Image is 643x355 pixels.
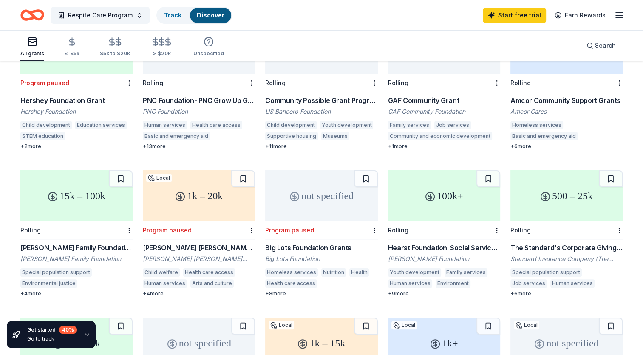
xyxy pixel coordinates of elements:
[321,268,346,277] div: Nutrition
[20,5,44,25] a: Home
[580,37,623,54] button: Search
[510,95,623,106] div: Amcor Community Support Grants
[436,279,470,288] div: Environment
[483,8,546,23] a: Start free trial
[445,268,487,277] div: Family services
[20,95,133,106] div: Hershey Foundation Grant
[143,79,163,86] div: Rolling
[510,255,623,263] div: Standard Insurance Company (The Standard)
[388,121,431,129] div: Family services
[510,170,623,221] div: 500 – 25k
[388,143,500,150] div: + 1 more
[190,121,242,129] div: Health care access
[143,23,255,150] a: not specifiedRollingPNC Foundation- PNC Grow Up GreatPNC FoundationHuman servicesHealth care acce...
[510,121,563,129] div: Homeless services
[265,226,314,234] div: Program paused
[143,243,255,253] div: [PERSON_NAME] [PERSON_NAME] Foundation Grant
[143,107,255,116] div: PNC Foundation
[510,279,547,288] div: Job services
[265,121,317,129] div: Child development
[265,79,286,86] div: Rolling
[20,23,133,150] a: 5k – 25kLocalProgram pausedHershey Foundation GrantHershey FoundationChild developmentEducation s...
[20,226,41,234] div: Rolling
[510,226,531,234] div: Rolling
[349,268,369,277] div: Health
[265,95,377,106] div: Community Possible Grant Program: Play, Work, & Home Grants
[510,290,623,297] div: + 6 more
[265,170,377,221] div: not specified
[265,290,377,297] div: + 8 more
[143,95,255,106] div: PNC Foundation- PNC Grow Up Great
[388,268,441,277] div: Youth development
[20,50,44,57] div: All grants
[143,170,255,221] div: 1k – 20k
[20,79,69,86] div: Program paused
[193,33,224,61] button: Unspecified
[193,50,224,57] div: Unspecified
[20,290,133,297] div: + 4 more
[65,50,79,57] div: ≤ $5k
[20,170,133,221] div: 15k – 100k
[388,23,500,150] a: not specifiedRollingGAF Community GrantGAF Community FoundationFamily servicesJob servicesCommuni...
[20,255,133,263] div: [PERSON_NAME] Family Foundation
[510,170,623,297] a: 500 – 25kRollingThe Standard's Corporate Giving ProgramStandard Insurance Company (The Standard)S...
[550,8,611,23] a: Earn Rewards
[269,321,294,329] div: Local
[100,50,130,57] div: $5k to $20k
[265,243,377,253] div: Big Lots Foundation Grants
[388,107,500,116] div: GAF Community Foundation
[388,290,500,297] div: + 9 more
[265,279,317,288] div: Health care access
[143,279,187,288] div: Human services
[265,23,377,150] a: not specifiedRollingCommunity Possible Grant Program: Play, Work, & Home GrantsUS Bancorp Foundat...
[51,7,150,24] button: Respite Care Program
[143,170,255,297] a: 1k – 20kLocalProgram paused[PERSON_NAME] [PERSON_NAME] Foundation Grant[PERSON_NAME] [PERSON_NAME...
[388,279,432,288] div: Human services
[321,132,349,140] div: Museums
[20,170,133,297] a: 15k – 100kRolling[PERSON_NAME] Family Foundation Grants[PERSON_NAME] Family FoundationSpecial pop...
[59,326,77,334] div: 40 %
[388,255,500,263] div: [PERSON_NAME] Foundation
[197,11,224,19] a: Discover
[20,132,65,140] div: STEM education
[164,11,181,19] a: Track
[68,10,133,20] span: Respite Care Program
[143,290,255,297] div: + 4 more
[20,279,77,288] div: Environmental justice
[510,79,531,86] div: Rolling
[75,121,127,129] div: Education services
[20,33,44,61] button: All grants
[100,34,130,61] button: $5k to $20k
[143,132,210,140] div: Basic and emergency aid
[265,268,318,277] div: Homeless services
[510,243,623,253] div: The Standard's Corporate Giving Program
[27,326,77,334] div: Get started
[388,79,408,86] div: Rolling
[265,107,377,116] div: US Bancorp Foundation
[510,107,623,116] div: Amcor Cares
[581,132,618,140] div: Job services
[388,170,500,297] a: 100k+RollingHearst Foundation: Social Service Grant[PERSON_NAME] FoundationYouth developmentFamil...
[65,34,79,61] button: ≤ $5k
[20,268,92,277] div: Special population support
[20,107,133,116] div: Hershey Foundation
[156,7,232,24] button: TrackDiscover
[183,268,235,277] div: Health care access
[146,174,172,182] div: Local
[143,268,180,277] div: Child welfare
[510,23,623,150] a: 1k+RollingAmcor Community Support GrantsAmcor CaresHomeless servicesBasic and emergency aidJob se...
[143,143,255,150] div: + 13 more
[20,243,133,253] div: [PERSON_NAME] Family Foundation Grants
[27,335,77,342] div: Go to track
[388,226,408,234] div: Rolling
[391,321,417,329] div: Local
[434,121,471,129] div: Job services
[20,121,72,129] div: Child development
[150,50,173,57] div: > $20k
[143,226,192,234] div: Program paused
[550,279,595,288] div: Human services
[143,121,187,129] div: Human services
[265,170,377,297] a: not specifiedProgram pausedBig Lots Foundation GrantsBig Lots FoundationHomeless servicesNutritio...
[265,255,377,263] div: Big Lots Foundation
[20,143,133,150] div: + 2 more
